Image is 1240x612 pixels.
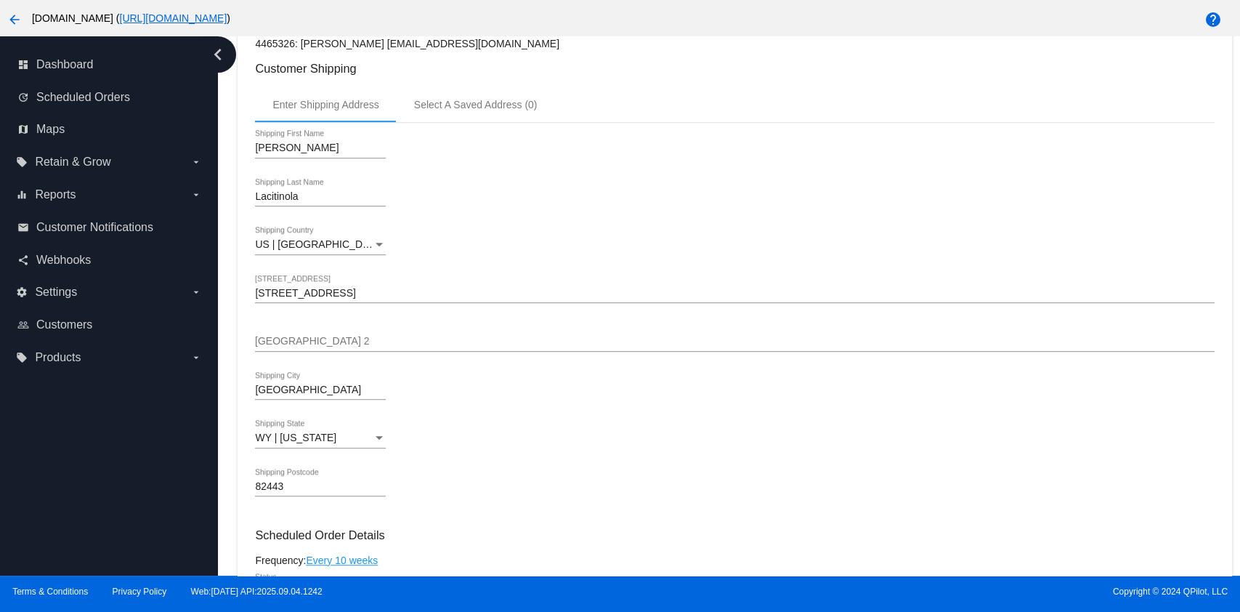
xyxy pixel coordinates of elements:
[633,587,1228,597] span: Copyright © 2024 QPilot, LLC
[1204,11,1222,28] mat-icon: help
[32,12,230,24] span: [DOMAIN_NAME] ( )
[206,43,230,66] i: chevron_left
[255,142,386,154] input: Shipping First Name
[36,221,153,234] span: Customer Notifications
[17,59,29,71] i: dashboard
[17,124,29,135] i: map
[17,118,202,141] a: map Maps
[255,432,386,444] mat-select: Shipping State
[190,286,202,298] i: arrow_drop_down
[255,38,1214,49] p: 4465326: [PERSON_NAME] [EMAIL_ADDRESS][DOMAIN_NAME]
[35,286,77,299] span: Settings
[255,288,1214,299] input: Shipping Street 1
[35,156,110,169] span: Retain & Grow
[255,528,1214,542] h3: Scheduled Order Details
[36,123,65,136] span: Maps
[17,249,202,272] a: share Webhooks
[36,58,93,71] span: Dashboard
[16,189,28,201] i: equalizer
[190,352,202,363] i: arrow_drop_down
[190,189,202,201] i: arrow_drop_down
[35,351,81,364] span: Products
[12,587,88,597] a: Terms & Conditions
[17,53,202,76] a: dashboard Dashboard
[17,92,29,103] i: update
[36,91,130,104] span: Scheduled Orders
[16,286,28,298] i: settings
[17,319,29,331] i: people_outline
[17,254,29,266] i: share
[35,188,76,201] span: Reports
[113,587,167,597] a: Privacy Policy
[255,481,386,493] input: Shipping Postcode
[17,222,29,233] i: email
[16,352,28,363] i: local_offer
[255,336,1214,347] input: Shipping Street 2
[414,99,538,110] div: Select A Saved Address (0)
[272,99,378,110] div: Enter Shipping Address
[36,318,92,331] span: Customers
[191,587,323,597] a: Web:[DATE] API:2025.09.04.1242
[6,11,23,28] mat-icon: arrow_back
[17,216,202,239] a: email Customer Notifications
[255,432,336,443] span: WY | [US_STATE]
[190,156,202,168] i: arrow_drop_down
[255,191,386,203] input: Shipping Last Name
[255,238,384,250] span: US | [GEOGRAPHIC_DATA]
[306,555,378,566] a: Every 10 weeks
[36,254,91,267] span: Webhooks
[17,86,202,109] a: update Scheduled Orders
[17,313,202,337] a: people_outline Customers
[255,384,386,396] input: Shipping City
[16,156,28,168] i: local_offer
[255,555,1214,566] div: Frequency:
[255,239,386,251] mat-select: Shipping Country
[255,62,1214,76] h3: Customer Shipping
[119,12,227,24] a: [URL][DOMAIN_NAME]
